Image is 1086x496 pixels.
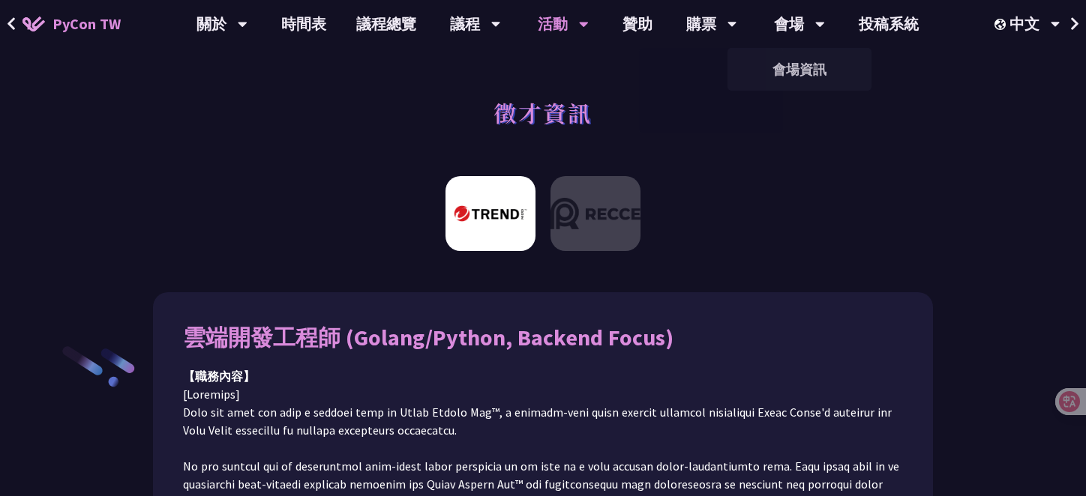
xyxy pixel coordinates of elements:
a: 會場資訊 [727,52,871,87]
div: 【職務內容】 [183,367,903,385]
img: Recce | join us [550,176,640,251]
img: Locale Icon [994,19,1009,30]
img: Home icon of PyCon TW 2025 [22,16,45,31]
span: PyCon TW [52,13,121,35]
div: 雲端開發工程師 (Golang/Python, Backend Focus) [183,322,903,352]
img: 趨勢科技 Trend Micro [445,176,535,251]
h1: 徵才資訊 [493,90,592,135]
a: PyCon TW [7,5,136,43]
